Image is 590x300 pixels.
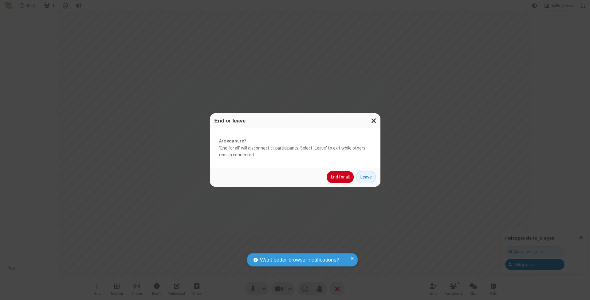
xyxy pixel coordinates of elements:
span: Want better browser notifications? [260,256,339,264]
button: End for all [327,171,354,183]
div: 'End for all' will disconnect all participants. Select 'Leave' to exit while others remain connec... [210,128,380,168]
strong: Are you sure? [219,138,371,145]
button: Leave [356,171,376,183]
h3: End or leave [214,118,376,124]
button: Close modal [368,113,380,128]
